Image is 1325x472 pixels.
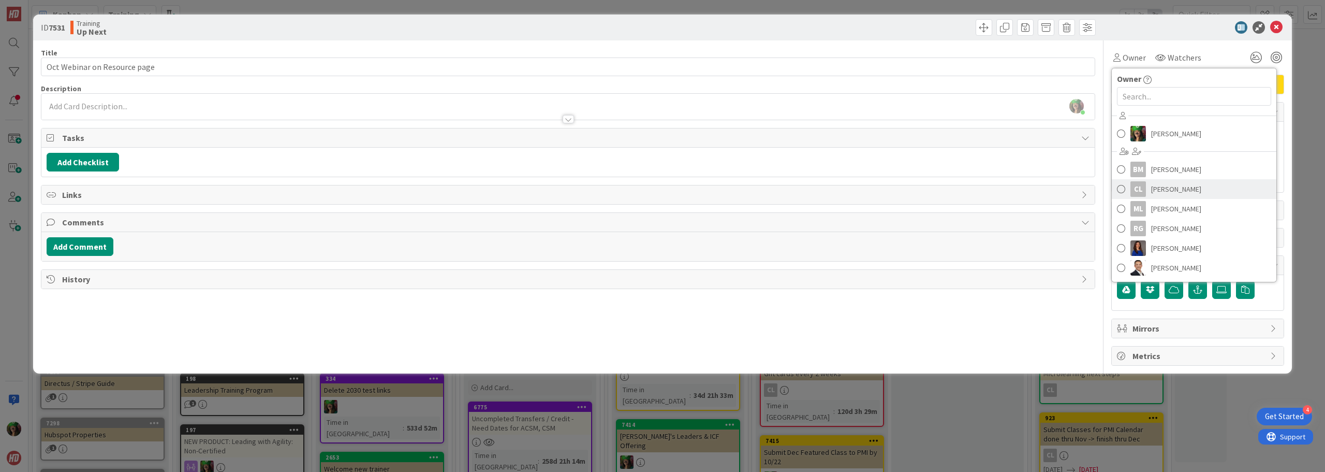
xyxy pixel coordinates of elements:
[62,189,1076,201] span: Links
[1151,201,1201,217] span: [PERSON_NAME]
[1130,240,1146,256] img: SL
[1151,260,1201,276] span: [PERSON_NAME]
[1130,221,1146,236] div: RG
[1168,51,1201,64] span: Watchers
[77,19,107,27] span: Training
[1132,322,1265,335] span: Mirrors
[1303,405,1312,414] div: 4
[1112,160,1276,179] a: BM[PERSON_NAME]
[1112,199,1276,219] a: ML[PERSON_NAME]
[1130,126,1146,141] img: SL
[62,273,1076,285] span: History
[1151,126,1201,141] span: [PERSON_NAME]
[47,153,119,171] button: Add Checklist
[1117,87,1271,106] input: Search...
[1257,408,1312,425] div: Open Get Started checklist, remaining modules: 4
[1151,221,1201,236] span: [PERSON_NAME]
[41,48,57,58] label: Title
[1130,201,1146,217] div: ML
[49,22,65,33] b: 7531
[1132,350,1265,362] span: Metrics
[62,216,1076,228] span: Comments
[1130,181,1146,197] div: CL
[47,237,113,256] button: Add Comment
[1112,258,1276,278] a: SL[PERSON_NAME]
[1112,238,1276,258] a: SL[PERSON_NAME]
[1117,73,1141,85] span: Owner
[1130,260,1146,276] img: SL
[1123,51,1146,64] span: Owner
[1112,124,1276,144] a: SL[PERSON_NAME]
[1151,162,1201,177] span: [PERSON_NAME]
[1112,219,1276,238] a: RG[PERSON_NAME]
[1265,411,1304,422] div: Get Started
[41,21,65,34] span: ID
[62,132,1076,144] span: Tasks
[1130,162,1146,177] div: BM
[1151,240,1201,256] span: [PERSON_NAME]
[22,2,47,14] span: Support
[1151,181,1201,197] span: [PERSON_NAME]
[41,58,1095,76] input: type card name here...
[41,84,81,93] span: Description
[1069,99,1084,113] img: zMbp8UmSkcuFrGHA6WMwLokxENeDinhm.jpg
[1112,179,1276,199] a: CL[PERSON_NAME]
[77,27,107,36] b: Up Next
